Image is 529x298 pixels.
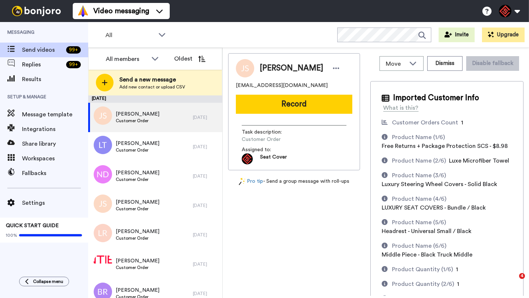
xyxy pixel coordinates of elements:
span: QUICK START GUIDE [6,223,59,228]
div: Product Name (6/6) [392,241,446,250]
span: Customer Order [116,235,159,241]
span: All [105,31,155,40]
span: 100% [6,232,17,238]
span: Imported Customer Info [393,92,479,103]
img: lr.png [94,224,112,242]
span: [PERSON_NAME] [116,257,159,265]
button: Disable fallback [466,56,519,71]
div: 99 + [66,46,81,54]
div: Product Name (3/6) [392,171,446,180]
span: Customer Order [116,265,159,270]
button: Upgrade [482,28,525,42]
span: Headrest - Universal Small / Black [382,228,471,234]
span: Share library [22,139,88,148]
div: [DATE] [193,232,219,238]
span: Customer Order [116,118,159,124]
iframe: Intercom live chat [504,273,522,291]
span: 4 [519,273,525,279]
span: [PERSON_NAME] [260,63,323,74]
div: 99 + [66,61,81,68]
img: nd.png [94,165,112,183]
span: 1 [456,266,458,272]
img: js.png [94,195,112,213]
span: Send a new message [119,75,185,84]
span: Move [386,59,406,68]
span: Settings [22,199,88,207]
div: All members [106,55,148,63]
span: Luxe Microfiber Towel [449,158,509,164]
span: Replies [22,60,63,69]
button: Collapse menu [19,277,69,286]
img: magic-wand.svg [239,178,245,185]
span: 1 [457,281,459,287]
img: bj-logo-header-white.svg [9,6,64,16]
span: Seat Cover [260,153,287,164]
span: Customer Order [242,136,312,143]
div: - Send a group message with roll-ups [228,178,360,185]
img: 5840700d-7892-471f-b42b-9d0acccc7291.png [94,253,112,272]
span: 1 [461,120,463,126]
span: [PERSON_NAME] [116,110,159,118]
span: Customer Order [116,206,159,212]
a: Pro tip [239,178,263,185]
div: [DATE] [88,95,222,103]
div: [DATE] [193,203,219,208]
div: Product Name (5/6) [392,218,446,227]
span: Message template [22,110,88,119]
span: Task description : [242,128,293,136]
img: js.png [94,106,112,125]
span: Free Returns + Package Protection SCS - $8.98 [382,143,508,149]
span: [PERSON_NAME] [116,140,159,147]
div: Product Quantity (1/6) [392,265,453,274]
span: [EMAIL_ADDRESS][DOMAIN_NAME] [236,82,328,89]
span: Results [22,75,88,84]
div: [DATE] [193,291,219,297]
span: Collapse menu [33,279,63,284]
span: Luxury Steering Wheel Covers - Solid Black [382,181,497,187]
img: vm-color.svg [77,5,89,17]
button: Record [236,95,352,114]
span: Middle Piece - Black Truck Middle [382,252,472,258]
div: [DATE] [193,115,219,120]
button: Dismiss [427,56,463,71]
div: [DATE] [193,173,219,179]
span: Integrations [22,125,88,134]
span: [PERSON_NAME] [116,199,159,206]
div: Product Quantity (2/6) [392,280,454,288]
div: [DATE] [193,261,219,267]
div: Product Name (1/6) [392,133,445,142]
div: [DATE] [193,144,219,150]
span: LUXURY SEAT COVERS - Bundle / Black [382,205,486,211]
div: Product Name (4/6) [392,195,446,203]
div: Customer Orders Count [392,118,458,127]
span: Video messaging [93,6,149,16]
span: Send videos [22,46,63,54]
span: Customer Order [116,147,159,153]
img: ec5645ef-65b2-4455-98b9-10df426c12e0-1681764373.jpg [242,153,253,164]
div: What is this? [383,103,418,112]
span: Customer Order [116,177,159,182]
img: lt.png [94,136,112,154]
span: [PERSON_NAME] [116,169,159,177]
span: [PERSON_NAME] [116,228,159,235]
button: Oldest [169,51,211,66]
span: Fallbacks [22,169,88,178]
span: Workspaces [22,154,88,163]
span: Assigned to: [242,146,293,153]
span: Add new contact or upload CSV [119,84,185,90]
div: Product Name (2/6) [392,156,446,165]
button: Invite [439,28,475,42]
img: Image of Jeffrey Sanford [236,59,254,77]
span: [PERSON_NAME] [116,287,159,294]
